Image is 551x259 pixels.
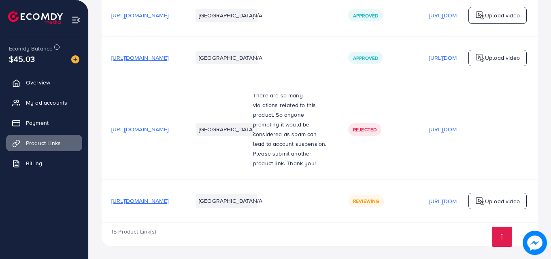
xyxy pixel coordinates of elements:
[196,51,257,64] li: [GEOGRAPHIC_DATA]
[353,12,378,19] span: Approved
[6,155,82,171] a: Billing
[485,196,520,206] p: Upload video
[429,53,486,63] p: [URL][DOMAIN_NAME]
[26,139,61,147] span: Product Links
[111,197,168,205] span: [URL][DOMAIN_NAME]
[26,99,67,107] span: My ad accounts
[196,123,257,136] li: [GEOGRAPHIC_DATA]
[485,53,520,63] p: Upload video
[253,197,262,205] span: N/A
[26,119,49,127] span: Payment
[429,196,486,206] p: [URL][DOMAIN_NAME]
[71,55,79,63] img: image
[353,198,379,204] span: Reviewing
[111,125,168,133] span: [URL][DOMAIN_NAME]
[475,196,485,206] img: logo
[6,74,82,91] a: Overview
[253,11,262,19] span: N/A
[111,227,156,236] span: 15 Product Link(s)
[9,44,53,53] span: Ecomdy Balance
[485,11,520,20] p: Upload video
[429,124,486,134] p: [URL][DOMAIN_NAME]
[429,11,486,20] p: [URL][DOMAIN_NAME]
[111,11,168,19] span: [URL][DOMAIN_NAME]
[475,11,485,20] img: logo
[26,78,50,86] span: Overview
[196,9,257,22] li: [GEOGRAPHIC_DATA]
[253,91,329,168] p: There are so many violations related to this product. So anyone promoting it would be considered ...
[475,53,485,63] img: logo
[6,115,82,131] a: Payment
[71,15,81,25] img: menu
[111,54,168,62] span: [URL][DOMAIN_NAME]
[6,95,82,111] a: My ad accounts
[26,159,42,167] span: Billing
[6,135,82,151] a: Product Links
[353,126,377,133] span: Rejected
[353,55,378,61] span: Approved
[253,54,262,62] span: N/A
[8,11,63,24] img: logo
[196,194,257,207] li: [GEOGRAPHIC_DATA]
[524,232,545,253] img: image
[9,53,35,65] span: $45.03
